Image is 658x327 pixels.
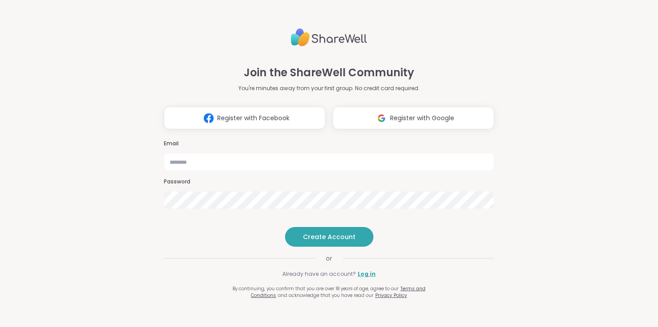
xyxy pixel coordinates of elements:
span: Create Account [303,232,355,241]
button: Register with Google [333,107,494,129]
h1: Join the ShareWell Community [244,65,414,81]
img: ShareWell Logo [291,25,367,50]
span: Already have an account? [282,270,356,278]
button: Create Account [285,227,373,247]
span: or [315,254,343,263]
a: Privacy Policy [375,292,407,299]
span: By continuing, you confirm that you are over 18 years of age, agree to our [232,285,399,292]
img: ShareWell Logomark [200,110,217,126]
a: Terms and Conditions [251,285,426,299]
span: Register with Google [390,113,454,123]
span: Register with Facebook [217,113,290,123]
h3: Password [164,178,494,186]
button: Register with Facebook [164,107,325,129]
a: Log in [358,270,376,278]
p: You're minutes away from your first group. No credit card required. [238,84,420,92]
h3: Email [164,140,494,148]
img: ShareWell Logomark [373,110,390,126]
span: and acknowledge that you have read our [278,292,373,299]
